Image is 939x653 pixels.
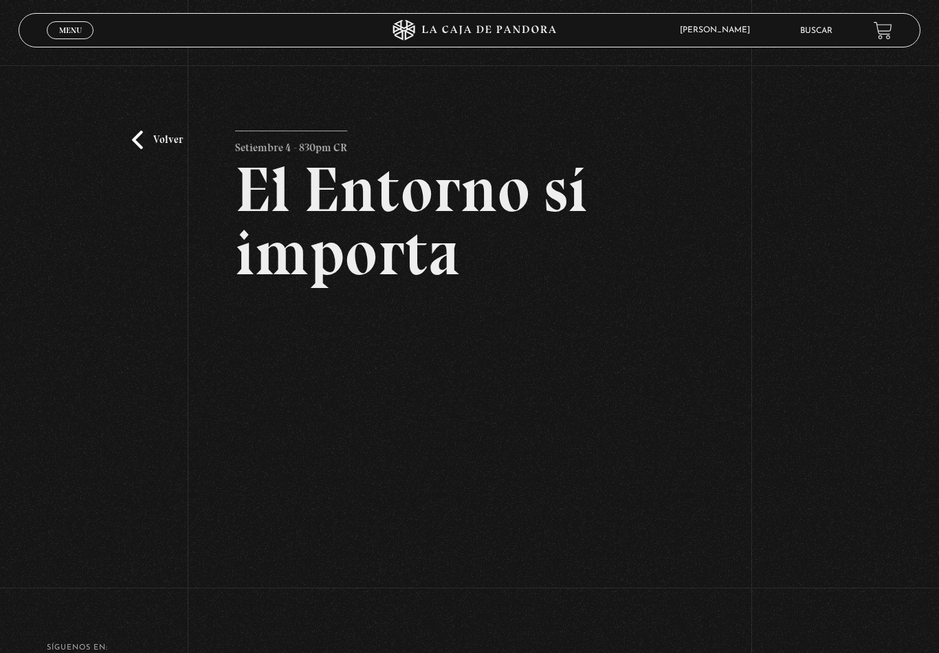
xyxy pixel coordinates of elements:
[673,26,764,34] span: [PERSON_NAME]
[54,38,87,47] span: Cerrar
[47,644,892,652] h4: SÍguenos en:
[235,158,704,285] h2: El Entorno sí importa
[800,27,832,35] a: Buscar
[235,305,704,569] iframe: Dailymotion video player – El entorno si Afecta Live (95)
[874,21,892,40] a: View your shopping cart
[59,26,82,34] span: Menu
[235,131,347,158] p: Setiembre 4 - 830pm CR
[132,131,183,149] a: Volver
